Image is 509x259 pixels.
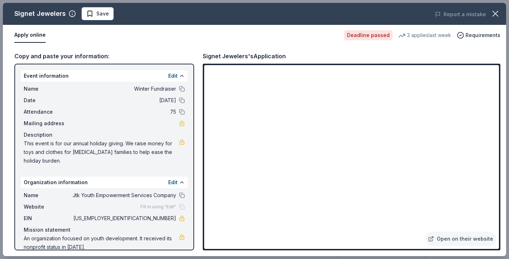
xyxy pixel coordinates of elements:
[24,108,72,116] span: Attendance
[141,204,176,210] span: Fill in using "Edit"
[72,108,176,116] span: 75
[24,214,72,223] span: EIN
[203,51,286,61] div: Signet Jewelers's Application
[72,96,176,105] span: [DATE]
[425,232,496,246] a: Open on their website
[21,70,188,82] div: Event information
[168,72,178,80] button: Edit
[24,96,72,105] span: Date
[435,10,486,19] button: Report a mistake
[344,30,393,40] div: Deadline passed
[24,85,72,93] span: Name
[168,178,178,187] button: Edit
[14,28,46,43] button: Apply online
[72,214,176,223] span: [US_EMPLOYER_IDENTIFICATION_NUMBER]
[24,191,72,200] span: Name
[24,131,185,139] div: Description
[466,31,500,40] span: Requirements
[72,191,176,200] span: Jtk Youth Empowerment Services Company
[24,119,72,128] span: Mailing address
[14,8,66,19] div: Signet Jewelers
[398,31,451,40] div: 3 applies last week
[82,7,114,20] button: Save
[24,234,179,251] span: An organization focused on youth development. It received its nonprofit status in [DATE].
[457,31,500,40] button: Requirements
[96,9,109,18] span: Save
[72,85,176,93] span: Winter Fundraiser
[24,226,185,234] div: Mission statement
[21,177,188,188] div: Organization information
[14,51,194,61] div: Copy and paste your information:
[24,203,72,211] span: Website
[24,139,179,165] span: This event is for our annual holiday giving. We raise money for toys and clothes for [MEDICAL_DAT...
